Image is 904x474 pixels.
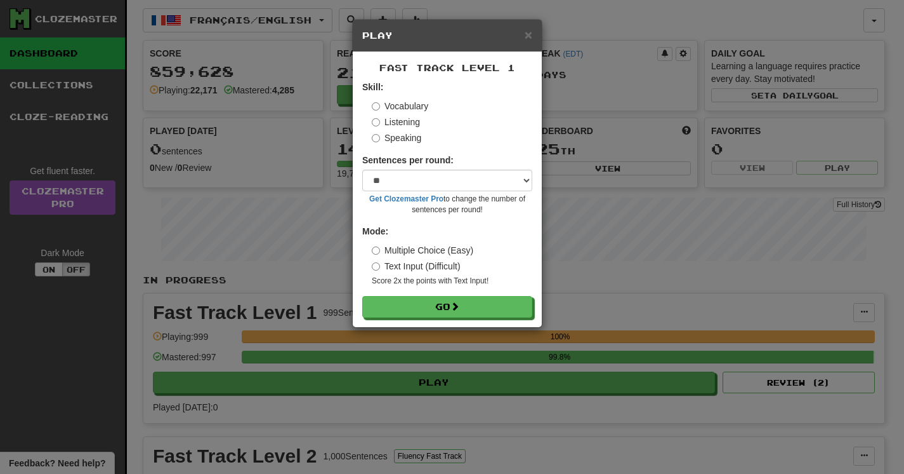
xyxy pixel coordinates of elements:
[372,260,461,273] label: Text Input (Difficult)
[372,118,380,126] input: Listening
[525,27,532,42] span: ×
[372,132,421,144] label: Speaking
[372,247,380,255] input: Multiple Choice (Easy)
[372,262,380,271] input: Text Input (Difficult)
[372,116,420,128] label: Listening
[379,62,515,73] span: Fast Track Level 1
[372,276,532,287] small: Score 2x the points with Text Input !
[362,296,532,318] button: Go
[362,154,454,166] label: Sentences per round:
[372,244,473,257] label: Multiple Choice (Easy)
[369,194,443,203] a: Get Clozemaster Pro
[372,100,428,112] label: Vocabulary
[362,29,532,42] h5: Play
[362,194,532,215] small: to change the number of sentences per round!
[525,28,532,41] button: Close
[372,102,380,111] input: Vocabulary
[362,82,383,92] strong: Skill:
[372,134,380,142] input: Speaking
[362,226,388,236] strong: Mode:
